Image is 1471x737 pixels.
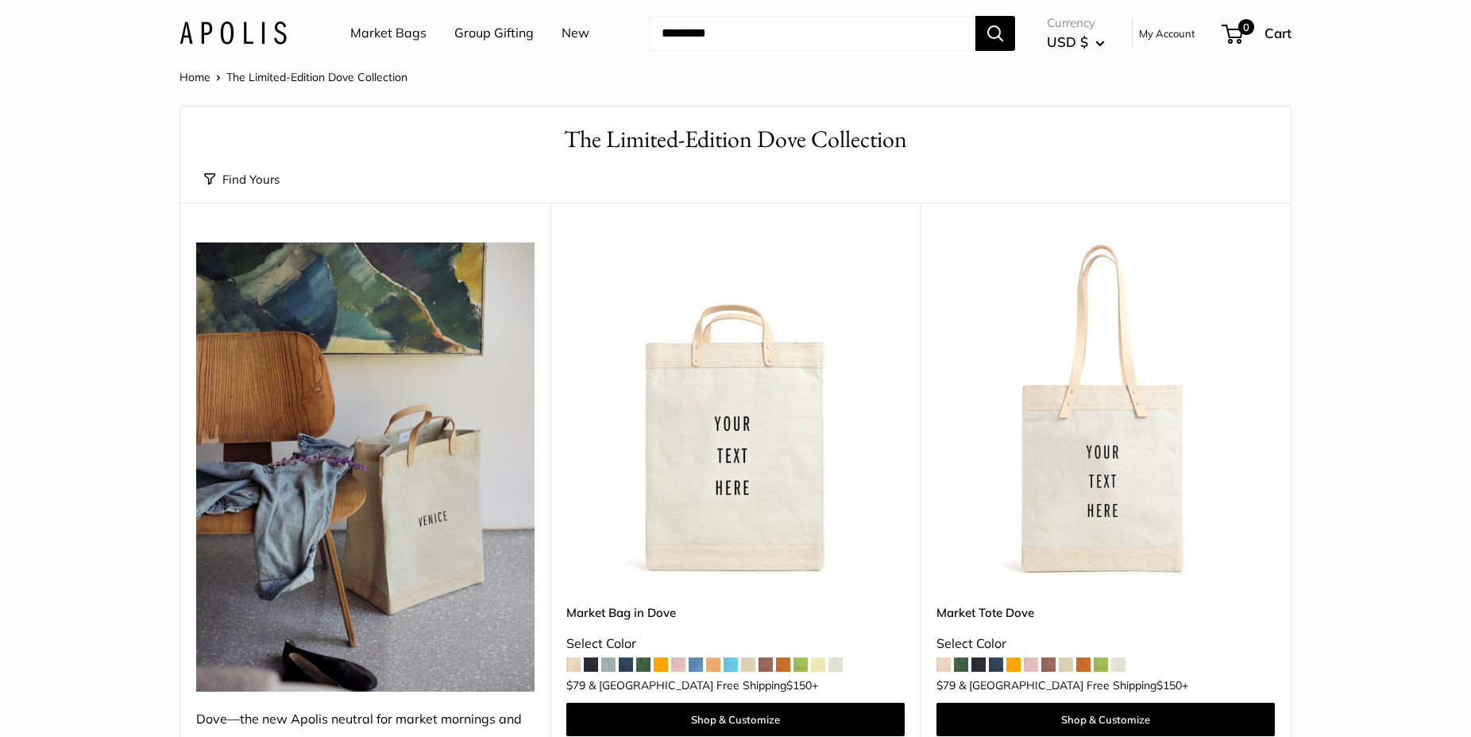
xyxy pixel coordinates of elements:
span: Cart [1264,25,1291,41]
span: $150 [786,678,812,692]
div: Select Color [936,632,1275,656]
input: Search... [649,16,975,51]
span: $79 [936,678,956,692]
span: USD $ [1047,33,1088,50]
span: 0 [1238,19,1254,35]
button: Search [975,16,1015,51]
span: $79 [566,678,585,692]
a: Market Bag in Dove [566,603,905,622]
span: The Limited-Edition Dove Collection [226,70,407,84]
img: Apolis [180,21,287,45]
img: Market Bag in Dove [566,242,905,581]
button: Find Yours [204,169,280,191]
button: USD $ [1047,29,1105,55]
a: 0 Cart [1223,21,1291,46]
h1: The Limited-Edition Dove Collection [204,122,1267,157]
a: Market Tote Dove [936,603,1275,622]
a: Home [180,70,210,84]
img: Dove—the new Apolis neutral for market mornings and beyond. Soft, versatile, and pairs effortless... [196,242,535,692]
nav: Breadcrumb [180,67,407,87]
a: My Account [1139,24,1195,43]
span: Currency [1047,12,1105,34]
a: Shop & Customize [936,703,1275,736]
span: $150 [1156,678,1182,692]
div: Select Color [566,632,905,656]
a: Market Bag in DoveMarket Bag in Dove [566,242,905,581]
img: Market Tote Dove [936,242,1275,581]
a: Group Gifting [454,21,534,45]
a: Market Bags [350,21,427,45]
span: & [GEOGRAPHIC_DATA] Free Shipping + [589,680,818,691]
a: New [562,21,589,45]
a: Shop & Customize [566,703,905,736]
a: Market Tote DoveMarket Tote Dove [936,242,1275,581]
span: & [GEOGRAPHIC_DATA] Free Shipping + [959,680,1188,691]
